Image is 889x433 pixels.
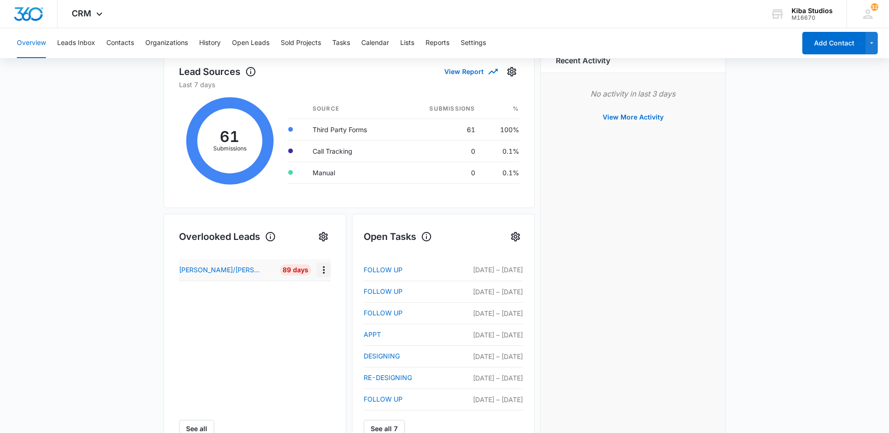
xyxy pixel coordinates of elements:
button: Lists [400,28,414,58]
span: 32 [871,3,878,11]
a: FOLLOW UP [364,264,442,276]
p: [DATE] – [DATE] [441,265,523,275]
button: View Report [444,63,497,80]
p: No activity in last 3 days [556,88,710,99]
button: History [199,28,221,58]
button: Settings [504,64,519,79]
a: RE-DESIGNING [364,372,442,383]
button: Open Leads [232,28,269,58]
td: 0.1% [483,162,519,183]
td: Third Party Forms [305,119,400,140]
p: [DATE] – [DATE] [441,330,523,340]
div: account name [792,7,833,15]
p: Last 7 days [179,80,519,90]
button: Settings [461,28,486,58]
div: account id [792,15,833,21]
button: Leads Inbox [57,28,95,58]
h1: Lead Sources [179,65,256,79]
a: FOLLOW UP [364,307,442,319]
td: Manual [305,162,400,183]
button: Actions [316,262,331,277]
td: Call Tracking [305,140,400,162]
button: Sold Projects [281,28,321,58]
button: Settings [316,229,331,244]
button: Organizations [145,28,188,58]
td: 100% [483,119,519,140]
p: [DATE] – [DATE] [441,395,523,404]
a: [PERSON_NAME]/[PERSON_NAME] [179,265,277,275]
h1: Open Tasks [364,230,432,244]
p: [DATE] – [DATE] [441,287,523,297]
th: Source [305,99,400,119]
a: DESIGNING [364,351,442,362]
p: [DATE] – [DATE] [441,351,523,361]
th: Submissions [400,99,483,119]
h1: Overlooked Leads [179,230,276,244]
td: 0 [400,140,483,162]
h6: Recent Activity [556,55,610,66]
button: Contacts [106,28,134,58]
p: [DATE] – [DATE] [441,308,523,318]
div: 89 Days [280,264,311,276]
th: % [483,99,519,119]
div: notifications count [871,3,878,11]
td: 61 [400,119,483,140]
button: Tasks [332,28,350,58]
td: 0 [400,162,483,183]
p: [DATE] – [DATE] [441,373,523,383]
a: FOLLOW UP [364,394,442,405]
button: Calendar [361,28,389,58]
p: [PERSON_NAME]/[PERSON_NAME] [179,265,263,275]
button: View More Activity [593,106,673,128]
button: Add Contact [802,32,866,54]
button: Settings [508,229,523,244]
td: 0.1% [483,140,519,162]
span: CRM [72,8,91,18]
button: Reports [426,28,449,58]
a: APPT [364,329,442,340]
button: Overview [17,28,46,58]
a: FOLLOW UP [364,286,442,297]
